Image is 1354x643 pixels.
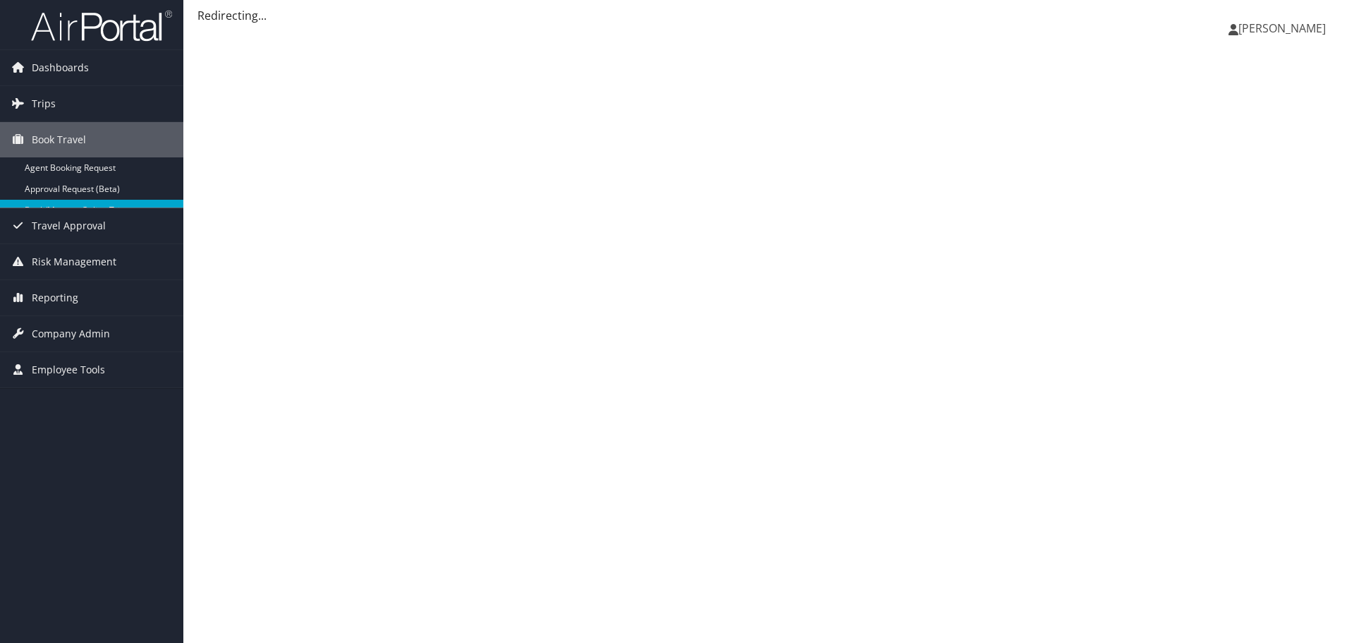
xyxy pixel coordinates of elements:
span: Company Admin [32,316,110,351]
span: Dashboards [32,50,89,85]
span: Travel Approval [32,208,106,244]
span: [PERSON_NAME] [1238,20,1326,36]
span: Reporting [32,280,78,316]
img: airportal-logo.png [31,9,172,42]
a: [PERSON_NAME] [1228,7,1340,49]
span: Risk Management [32,244,116,280]
span: Trips [32,86,56,121]
span: Employee Tools [32,352,105,387]
span: Book Travel [32,122,86,157]
div: Redirecting... [197,7,1340,24]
